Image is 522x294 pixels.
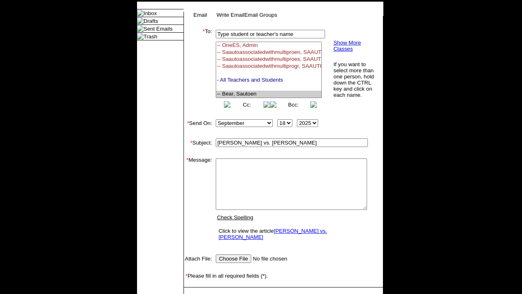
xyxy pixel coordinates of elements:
[184,149,192,157] img: spacer.gif
[137,18,144,24] img: folder_icon.gif
[193,12,207,18] a: Email
[217,214,253,220] a: Check Spelling
[217,12,244,18] a: Write Email
[137,25,144,32] img: folder_icon.gif
[184,28,212,109] td: To:
[184,157,212,245] td: Message:
[334,40,361,52] a: Show More Classes
[216,77,321,84] option: - All Teachers and Students
[184,265,192,273] img: spacer.gif
[263,101,270,108] img: button_right.png
[216,91,321,98] option: -- Bear, Sautoen
[310,101,317,108] img: button_right.png
[244,12,277,18] a: Email Groups
[184,253,212,265] td: Attach File:
[144,18,158,24] a: Drafts
[184,137,212,149] td: Subject:
[216,49,321,56] option: -- Saautoassociatedwithmultiproen, SAAUTOASSOCIATEDWITHMULTIPROGRAMEN
[212,67,214,71] img: spacer.gif
[288,102,299,108] a: Bcc:
[216,56,321,63] option: -- Saautoassociatedwithmultiproes, SAAUTOASSOCIATEDWITHMULTIPROGRAMES
[137,10,144,16] img: folder_icon.gif
[184,279,192,287] img: spacer.gif
[144,33,157,40] a: Trash
[184,109,192,118] img: spacer.gif
[333,61,376,98] td: If you want to select more than one person, hold down the CTRL key and click on each name.
[184,245,192,253] img: spacer.gif
[224,101,230,108] img: button_left.png
[144,10,157,16] a: Inbox
[184,273,383,279] td: Please fill in all required fields (*).
[184,129,192,137] img: spacer.gif
[243,102,251,108] a: Cc:
[184,287,190,294] img: spacer.gif
[270,101,276,108] img: button_left.png
[137,33,144,40] img: folder_icon.gif
[184,118,212,129] td: Send On:
[216,42,321,49] option: -- OneES, Admin
[217,226,366,242] td: Click to view the article
[144,26,173,32] a: Sent Emails
[216,63,321,70] option: -- Saautoassociatedwithmultiprogr, SAAUTOASSOCIATEDWITHMULTIPROGRAMCLA
[219,228,327,240] a: [PERSON_NAME] vs. [PERSON_NAME]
